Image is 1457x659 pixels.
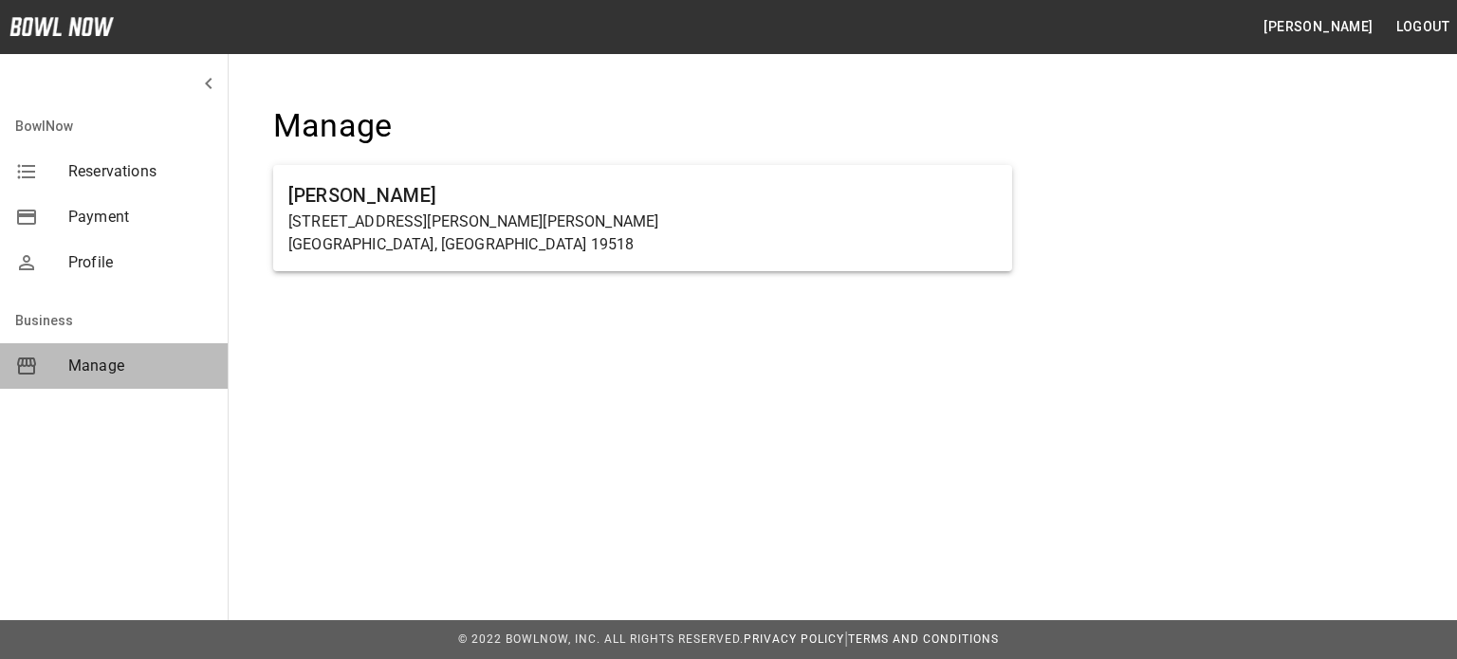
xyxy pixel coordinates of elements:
button: [PERSON_NAME] [1256,9,1380,45]
p: [GEOGRAPHIC_DATA], [GEOGRAPHIC_DATA] 19518 [288,233,997,256]
a: Privacy Policy [744,632,844,646]
span: © 2022 BowlNow, Inc. All Rights Reserved. [458,632,744,646]
h6: [PERSON_NAME] [288,180,997,211]
img: logo [9,17,114,36]
h4: Manage [273,106,1012,146]
span: Profile [68,251,212,274]
p: [STREET_ADDRESS][PERSON_NAME][PERSON_NAME] [288,211,997,233]
span: Payment [68,206,212,229]
a: Terms and Conditions [848,632,999,646]
span: Reservations [68,160,212,183]
span: Manage [68,355,212,377]
button: Logout [1389,9,1457,45]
